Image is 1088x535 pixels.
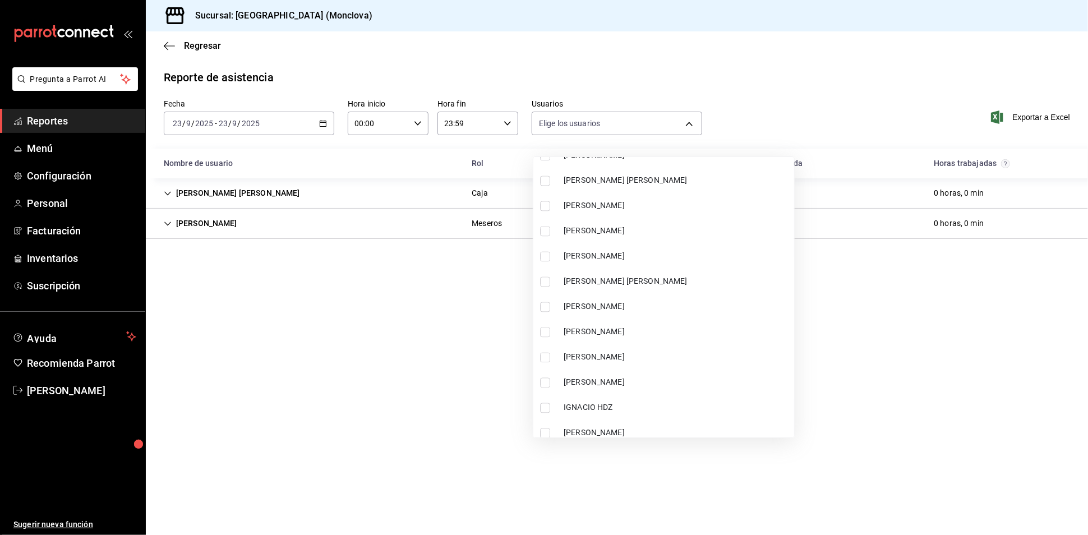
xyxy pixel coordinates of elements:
span: [PERSON_NAME] [PERSON_NAME] [564,276,790,288]
span: [PERSON_NAME] [564,301,790,313]
span: [PERSON_NAME] [564,251,790,262]
span: [PERSON_NAME] [PERSON_NAME] [564,175,790,187]
span: [PERSON_NAME] [564,225,790,237]
span: [PERSON_NAME] [564,200,790,212]
span: IGNACIO HDZ [564,402,790,414]
span: [PERSON_NAME] [564,377,790,389]
span: [PERSON_NAME] [564,427,790,439]
span: [PERSON_NAME] [564,352,790,363]
span: [PERSON_NAME] [564,326,790,338]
